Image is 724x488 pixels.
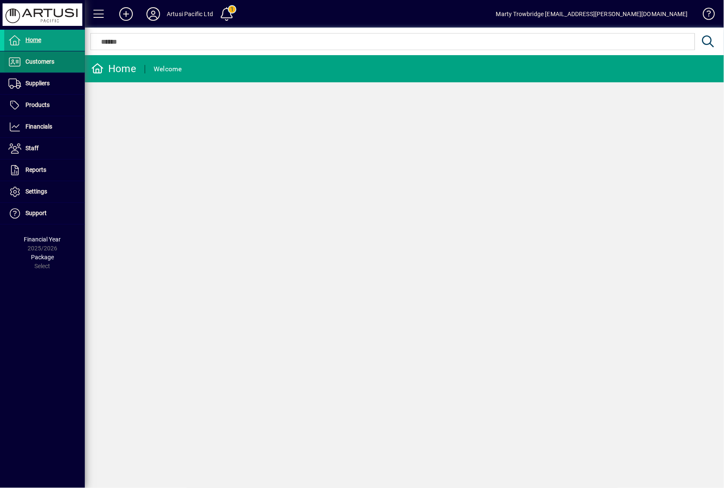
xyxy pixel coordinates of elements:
a: Support [4,203,85,224]
span: Customers [25,58,54,65]
a: Suppliers [4,73,85,94]
a: Customers [4,51,85,73]
span: Financial Year [24,236,61,243]
span: Reports [25,166,46,173]
div: Home [91,62,136,76]
a: Financials [4,116,85,137]
span: Settings [25,188,47,195]
span: Staff [25,145,39,151]
button: Profile [140,6,167,22]
span: Support [25,210,47,216]
a: Products [4,95,85,116]
span: Home [25,36,41,43]
span: Suppliers [25,80,50,87]
div: Welcome [154,62,182,76]
span: Products [25,101,50,108]
div: Marty Trowbridge [EMAIL_ADDRESS][PERSON_NAME][DOMAIN_NAME] [496,7,688,21]
a: Reports [4,160,85,181]
a: Knowledge Base [696,2,713,29]
button: Add [112,6,140,22]
a: Settings [4,181,85,202]
span: Financials [25,123,52,130]
div: Artusi Pacific Ltd [167,7,213,21]
a: Staff [4,138,85,159]
span: Package [31,254,54,261]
